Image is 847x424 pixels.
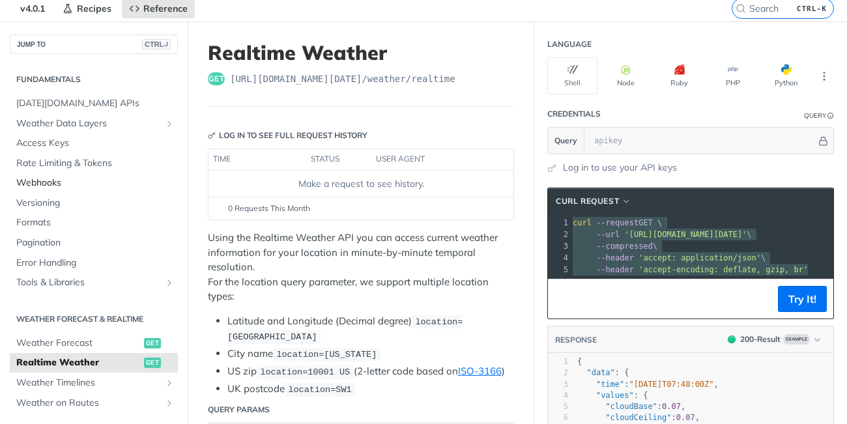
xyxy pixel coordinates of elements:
[10,273,178,292] a: Tools & LibrariesShow subpages for Tools & Libraries
[577,380,719,389] span: : ,
[16,137,175,150] span: Access Keys
[573,230,752,239] span: \
[548,217,570,229] div: 1
[736,3,746,14] svg: Search
[10,393,178,413] a: Weather on RoutesShow subpages for Weather on Routes
[16,236,175,249] span: Pagination
[548,229,570,240] div: 2
[227,382,514,397] li: UK postcode
[16,356,141,369] span: Realtime Weather
[10,373,178,393] a: Weather TimelinesShow subpages for Weather Timelines
[10,333,178,353] a: Weather Forecastget
[804,111,834,120] div: QueryInformation
[16,337,141,350] span: Weather Forecast
[548,264,570,276] div: 5
[16,216,175,229] span: Formats
[740,333,781,345] div: 200 - Result
[596,391,634,400] span: "values"
[588,128,816,154] input: apikey
[728,335,736,343] span: 200
[629,380,714,389] span: "[DATE]T07:48:00Z"
[142,39,171,49] span: CTRL-/
[624,230,747,239] span: '[URL][DOMAIN_NAME][DATE]'
[10,353,178,373] a: Realtime Weatherget
[804,111,826,120] div: Query
[596,242,653,251] span: --compressed
[596,265,634,274] span: --header
[16,257,175,270] span: Error Handling
[208,149,306,170] th: time
[548,379,568,390] div: 3
[554,135,577,147] span: Query
[814,66,834,86] button: More Languages
[10,154,178,173] a: Rate Limiting & Tokens
[586,368,614,377] span: "data"
[563,161,677,175] a: Log in to use your API keys
[556,195,619,207] span: cURL Request
[554,289,573,309] button: Copy to clipboard
[547,57,597,94] button: Shell
[276,350,377,360] span: location=[US_STATE]
[164,378,175,388] button: Show subpages for Weather Timelines
[16,177,175,190] span: Webhooks
[164,119,175,129] button: Show subpages for Weather Data Layers
[794,2,830,15] kbd: CTRL-K
[596,253,634,262] span: --header
[548,252,570,264] div: 4
[548,412,568,423] div: 6
[10,193,178,213] a: Versioning
[761,57,811,94] button: Python
[16,397,161,410] span: Weather on Routes
[573,242,657,251] span: \
[227,364,514,379] li: US zip (2-letter code based on )
[144,358,161,368] span: get
[143,3,188,14] span: Reference
[10,213,178,233] a: Formats
[371,149,487,170] th: user agent
[676,413,695,422] span: 0.07
[208,231,514,304] p: Using the Realtime Weather API you can access current weather information for your location in mi...
[10,35,178,54] button: JUMP TOCTRL-/
[306,149,371,170] th: status
[818,70,830,82] svg: More ellipsis
[548,401,568,412] div: 5
[16,376,161,389] span: Weather Timelines
[547,38,592,50] div: Language
[16,197,175,210] span: Versioning
[77,3,111,14] span: Recipes
[164,398,175,408] button: Show subpages for Weather on Routes
[208,130,367,141] div: Log in to see full request history
[573,218,662,227] span: GET \
[577,368,629,377] span: : {
[548,128,584,154] button: Query
[577,413,700,422] span: : ,
[548,390,568,401] div: 4
[16,157,175,170] span: Rate Limiting & Tokens
[596,218,639,227] span: --request
[227,314,514,345] li: Latitude and Longitude (Decimal degree)
[639,265,808,274] span: 'accept-encoding: deflate, gzip, br'
[708,57,758,94] button: PHP
[577,402,685,411] span: : ,
[551,195,636,208] button: cURL Request
[208,132,216,139] svg: Key
[16,97,175,110] span: [DATE][DOMAIN_NAME] APIs
[16,117,161,130] span: Weather Data Layers
[208,404,270,416] div: Query Params
[573,253,766,262] span: \
[10,134,178,153] a: Access Keys
[554,333,597,346] button: RESPONSE
[547,108,601,120] div: Credentials
[548,240,570,252] div: 3
[10,253,178,273] a: Error Handling
[288,385,351,395] span: location=SW1
[827,113,834,119] i: Information
[10,114,178,134] a: Weather Data LayersShow subpages for Weather Data Layers
[10,74,178,85] h2: Fundamentals
[548,367,568,378] div: 2
[783,334,810,345] span: Example
[596,380,624,389] span: "time"
[227,346,514,361] li: City name
[654,57,704,94] button: Ruby
[577,391,648,400] span: : {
